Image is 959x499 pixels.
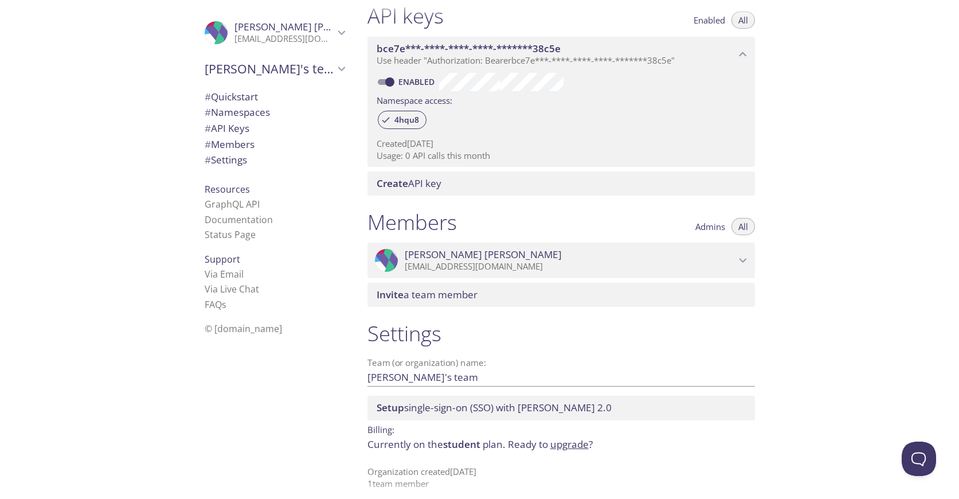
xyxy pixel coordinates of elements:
[367,283,755,307] div: Invite a team member
[205,122,211,135] span: #
[377,91,452,108] label: Namespace access:
[377,288,477,301] span: a team member
[205,283,259,295] a: Via Live Chat
[195,54,354,84] div: William's team
[377,138,746,150] p: Created [DATE]
[405,261,735,272] p: [EMAIL_ADDRESS][DOMAIN_NAME]
[367,209,457,235] h1: Members
[377,177,408,190] span: Create
[205,90,258,103] span: Quickstart
[405,248,562,261] span: [PERSON_NAME] [PERSON_NAME]
[205,322,282,335] span: © [DOMAIN_NAME]
[688,218,732,235] button: Admins
[234,33,334,45] p: [EMAIL_ADDRESS][DOMAIN_NAME]
[367,466,755,490] p: Organization created [DATE] 1 team member
[205,213,273,226] a: Documentation
[195,14,354,52] div: William Melendez
[731,11,755,29] button: All
[367,420,755,437] p: Billing:
[443,438,480,451] span: student
[377,401,612,414] span: single-sign-on (SSO) with [PERSON_NAME] 2.0
[367,243,755,278] div: William Melendez
[205,106,211,119] span: #
[377,401,404,414] span: Setup
[377,177,441,190] span: API key
[205,153,211,166] span: #
[367,396,755,420] div: Setup SSO
[205,198,260,210] a: GraphQL API
[378,111,426,129] div: 4hqu8
[367,3,444,29] h1: API keys
[205,138,255,151] span: Members
[367,171,755,196] div: Create API Key
[687,11,732,29] button: Enabled
[195,89,354,105] div: Quickstart
[205,61,334,77] span: [PERSON_NAME]'s team
[397,76,439,87] a: Enabled
[205,122,249,135] span: API Keys
[367,358,487,367] label: Team (or organization) name:
[205,106,270,119] span: Namespaces
[367,321,755,346] h1: Settings
[377,150,746,162] p: Usage: 0 API calls this month
[195,104,354,120] div: Namespaces
[387,115,426,125] span: 4hqu8
[508,438,593,451] span: Ready to ?
[550,438,589,451] a: upgrade
[205,183,250,196] span: Resources
[222,298,226,311] span: s
[205,138,211,151] span: #
[195,152,354,168] div: Team Settings
[195,120,354,137] div: API Keys
[377,288,404,301] span: Invite
[205,228,256,241] a: Status Page
[205,298,226,311] a: FAQ
[367,437,755,452] p: Currently on the plan.
[205,253,240,266] span: Support
[195,137,354,153] div: Members
[205,90,211,103] span: #
[731,218,755,235] button: All
[234,20,392,33] span: [PERSON_NAME] [PERSON_NAME]
[902,442,936,476] iframe: Help Scout Beacon - Open
[205,153,247,166] span: Settings
[205,268,244,280] a: Via Email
